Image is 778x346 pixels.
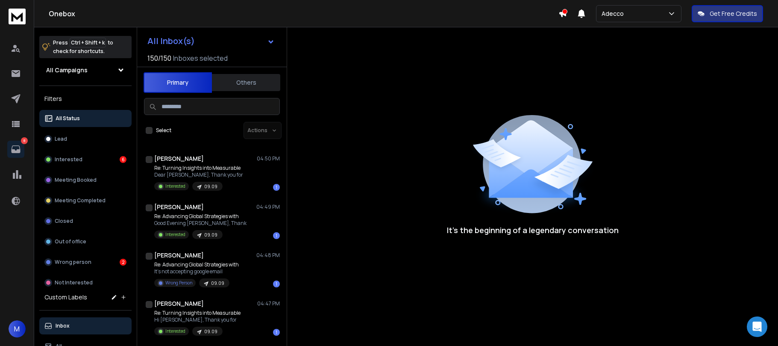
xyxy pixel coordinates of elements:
[156,127,171,134] label: Select
[154,203,204,211] h1: [PERSON_NAME]
[55,156,82,163] p: Interested
[154,261,239,268] p: Re: Advancing Global Strategies with
[141,33,282,50] button: All Inbox(s)
[204,232,217,238] p: 09.09
[39,62,132,79] button: All Campaigns
[9,9,26,24] img: logo
[154,154,204,163] h1: [PERSON_NAME]
[39,274,132,291] button: Not Interested
[55,279,93,286] p: Not Interested
[39,233,132,250] button: Out of office
[154,213,247,220] p: Re: Advancing Global Strategies with
[7,141,24,158] a: 8
[39,151,132,168] button: Interested6
[21,137,28,144] p: 8
[273,329,280,336] div: 1
[39,130,132,148] button: Lead
[39,213,132,230] button: Closed
[211,280,224,287] p: 09.09
[55,218,73,225] p: Closed
[165,231,185,238] p: Interested
[56,115,80,122] p: All Status
[257,300,280,307] p: 04:47 PM
[447,224,619,236] p: It’s the beginning of a legendary conversation
[144,72,212,93] button: Primary
[120,156,126,163] div: 6
[39,172,132,189] button: Meeting Booked
[154,299,204,308] h1: [PERSON_NAME]
[39,93,132,105] h3: Filters
[273,232,280,239] div: 1
[710,9,757,18] p: Get Free Credits
[39,254,132,271] button: Wrong person2
[46,66,88,74] h1: All Campaigns
[154,316,241,323] p: Hi [PERSON_NAME], Thank you for
[55,177,97,183] p: Meeting Booked
[39,192,132,209] button: Meeting Completed
[273,184,280,191] div: 1
[39,110,132,127] button: All Status
[165,280,192,286] p: Wrong Person
[204,328,217,335] p: 09.09
[70,38,106,47] span: Ctrl + Shift + k
[9,320,26,337] button: M
[692,5,763,22] button: Get Free Credits
[212,73,280,92] button: Others
[257,155,280,162] p: 04:50 PM
[55,197,106,204] p: Meeting Completed
[55,259,91,266] p: Wrong person
[49,9,558,19] h1: Onebox
[147,37,195,45] h1: All Inbox(s)
[154,310,241,316] p: Re: Turning Insights into Measurable
[165,328,185,334] p: Interested
[256,252,280,259] p: 04:48 PM
[154,251,204,260] h1: [PERSON_NAME]
[173,53,228,63] h3: Inboxes selected
[147,53,171,63] span: 150 / 150
[39,317,132,334] button: Inbox
[273,281,280,287] div: 1
[165,183,185,189] p: Interested
[154,172,243,178] p: Dear [PERSON_NAME], Thank you for
[55,136,67,142] p: Lead
[154,220,247,227] p: Good Evening [PERSON_NAME], Thank
[747,316,767,337] div: Open Intercom Messenger
[120,259,126,266] div: 2
[55,238,86,245] p: Out of office
[154,165,243,172] p: Re: Turning Insights into Measurable
[53,38,113,56] p: Press to check for shortcuts.
[204,183,217,190] p: 09.09
[602,9,627,18] p: Adecco
[256,204,280,210] p: 04:49 PM
[44,293,87,302] h3: Custom Labels
[154,268,239,275] p: It's not accepting google email
[56,322,70,329] p: Inbox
